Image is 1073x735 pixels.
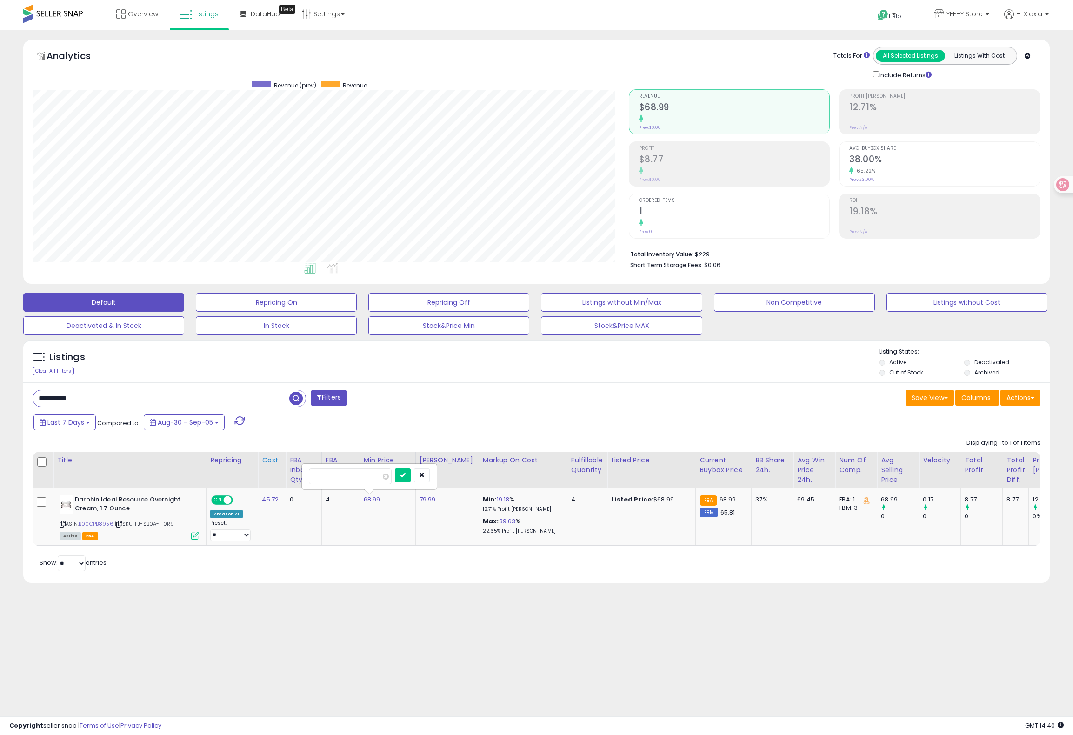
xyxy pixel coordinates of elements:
[797,455,831,485] div: Avg Win Price 24h.
[639,94,830,99] span: Revenue
[144,414,225,430] button: Aug-30 - Sep-05
[923,455,957,465] div: Velocity
[1004,9,1049,30] a: Hi Xiaxia
[483,517,499,526] b: Max:
[966,439,1040,448] div: Displaying 1 to 1 of 1 items
[849,198,1040,203] span: ROI
[60,532,81,540] span: All listings currently available for purchase on Amazon
[196,316,357,335] button: In Stock
[251,9,280,19] span: DataHub
[879,347,1050,356] p: Listing States:
[833,52,870,60] div: Totals For
[40,558,107,567] span: Show: entries
[849,229,867,234] small: Prev: N/A
[368,293,529,312] button: Repricing Off
[714,293,875,312] button: Non Competitive
[974,368,1000,376] label: Archived
[611,455,692,465] div: Listed Price
[1000,390,1040,406] button: Actions
[33,367,74,375] div: Clear All Filters
[611,495,688,504] div: $68.99
[889,368,923,376] label: Out of Stock
[364,495,380,504] a: 68.99
[128,9,158,19] span: Overview
[571,455,603,475] div: Fulfillable Quantity
[290,495,314,504] div: 0
[232,496,247,504] span: OFF
[870,2,920,30] a: Help
[923,512,960,521] div: 0
[720,508,735,517] span: 65.81
[1006,455,1025,485] div: Total Profit Diff.
[630,248,1033,259] li: $229
[639,198,830,203] span: Ordered Items
[906,390,954,406] button: Save View
[849,102,1040,114] h2: 12.71%
[704,261,720,269] span: $0.06
[755,495,786,504] div: 37%
[849,206,1040,219] h2: 19.18%
[82,532,98,540] span: FBA
[262,495,279,504] a: 45.72
[946,9,983,19] span: YEEHY Store
[290,455,318,485] div: FBA inbound Qty
[541,293,702,312] button: Listings without Min/Max
[262,455,282,465] div: Cost
[839,495,870,504] div: FBA: 1
[839,455,873,475] div: Num of Comp.
[849,177,874,182] small: Prev: 23.00%
[483,528,560,535] p: 22.65% Profit [PERSON_NAME]
[23,316,184,335] button: Deactivated & In Stock
[49,351,85,364] h5: Listings
[97,419,140,428] span: Compared to:
[75,495,188,515] b: Darphin Ideal Resource Overnight Cream, 1.7 Ounce
[368,316,529,335] button: Stock&Price Min
[849,146,1040,151] span: Avg. Buybox Share
[955,390,999,406] button: Columns
[483,495,560,513] div: %
[876,50,945,62] button: All Selected Listings
[639,102,830,114] h2: $68.99
[639,206,830,219] h2: 1
[194,9,219,19] span: Listings
[849,125,867,130] small: Prev: N/A
[755,455,789,475] div: BB Share 24h.
[849,154,1040,167] h2: 38.00%
[889,358,906,366] label: Active
[1016,9,1042,19] span: Hi Xiaxia
[47,49,109,65] h5: Analytics
[311,390,347,406] button: Filters
[720,495,736,504] span: 68.99
[483,495,497,504] b: Min:
[965,455,999,475] div: Total Profit
[881,512,919,521] div: 0
[212,496,224,504] span: ON
[33,414,96,430] button: Last 7 Days
[115,520,174,528] span: | SKU: FJ-SB0A-H0R9
[60,495,73,514] img: 31vZf267EgL._SL40_.jpg
[639,229,652,234] small: Prev: 0
[965,495,1002,504] div: 8.77
[571,495,600,504] div: 4
[483,517,560,535] div: %
[639,146,830,151] span: Profit
[886,293,1047,312] button: Listings without Cost
[639,177,661,182] small: Prev: $0.00
[611,495,653,504] b: Listed Price:
[420,495,436,504] a: 79.99
[630,261,703,269] b: Short Term Storage Fees:
[79,520,113,528] a: B00GPB8956
[364,455,412,465] div: Min Price
[965,512,1002,521] div: 0
[700,495,717,506] small: FBA
[974,358,1009,366] label: Deactivated
[961,393,991,402] span: Columns
[853,167,875,174] small: 65.22%
[210,455,254,465] div: Repricing
[1006,495,1021,504] div: 8.77
[945,50,1014,62] button: Listings With Cost
[57,455,202,465] div: Title
[541,316,702,335] button: Stock&Price MAX
[497,495,510,504] a: 19.18
[483,455,563,465] div: Markup on Cost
